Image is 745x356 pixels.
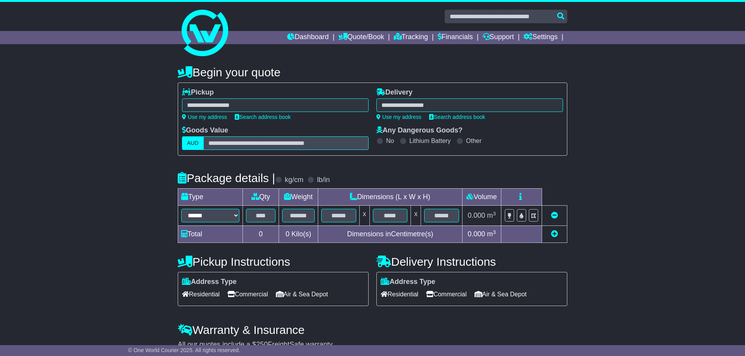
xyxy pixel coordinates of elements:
h4: Package details | [178,172,275,184]
label: lb/in [317,176,330,184]
h4: Warranty & Insurance [178,323,567,336]
td: Total [178,226,243,243]
a: Search address book [429,114,485,120]
td: Kilo(s) [279,226,318,243]
td: x [359,206,369,226]
span: 250 [256,341,268,348]
a: Add new item [551,230,558,238]
label: No [386,137,394,144]
td: 0 [243,226,279,243]
td: Weight [279,189,318,206]
label: Address Type [381,278,435,286]
span: Commercial [426,288,466,300]
a: Search address book [235,114,291,120]
span: Commercial [227,288,268,300]
td: Dimensions in Centimetre(s) [318,226,462,243]
h4: Begin your quote [178,66,567,79]
label: Delivery [376,88,412,97]
span: Air & Sea Depot [276,288,328,300]
a: Financials [438,31,473,44]
a: Dashboard [287,31,329,44]
span: 0 [286,230,289,238]
label: Other [466,137,482,144]
td: Volume [462,189,501,206]
td: x [411,206,421,226]
span: 0.000 [468,230,485,238]
td: Qty [243,189,279,206]
sup: 3 [493,211,496,217]
a: Settings [523,31,558,44]
span: m [487,212,496,219]
label: kg/cm [285,176,303,184]
td: Dimensions (L x W x H) [318,189,462,206]
label: Any Dangerous Goods? [376,126,463,135]
span: m [487,230,496,238]
td: Type [178,189,243,206]
a: Use my address [182,114,227,120]
label: AUD [182,136,204,150]
label: Goods Value [182,126,228,135]
label: Address Type [182,278,237,286]
sup: 3 [493,229,496,235]
a: Remove this item [551,212,558,219]
label: Lithium Battery [409,137,451,144]
span: Air & Sea Depot [475,288,527,300]
h4: Delivery Instructions [376,255,567,268]
span: Residential [381,288,418,300]
a: Support [483,31,514,44]
a: Use my address [376,114,421,120]
span: © One World Courier 2025. All rights reserved. [128,347,240,353]
a: Tracking [394,31,428,44]
div: All our quotes include a $ FreightSafe warranty. [178,341,567,349]
span: 0.000 [468,212,485,219]
a: Quote/Book [338,31,384,44]
span: Residential [182,288,220,300]
label: Pickup [182,88,214,97]
h4: Pickup Instructions [178,255,369,268]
